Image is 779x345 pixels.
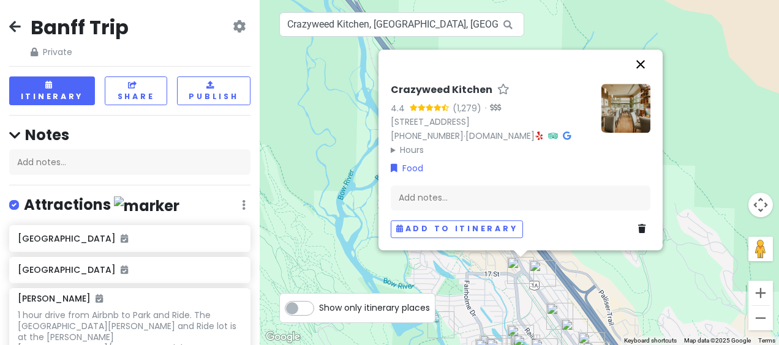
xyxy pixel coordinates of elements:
[684,337,751,344] span: Map data ©2025 Google
[481,103,501,115] div: ·
[391,161,423,175] a: Food
[263,329,303,345] a: Open this area in Google Maps (opens a new window)
[96,294,103,303] i: Added to itinerary
[391,143,592,157] summary: Hours
[391,84,592,157] div: · ·
[497,84,510,97] a: Star place
[423,306,459,343] div: Canmore Engine Bridge
[748,281,773,305] button: Zoom in
[9,76,95,105] button: Itinerary
[177,76,250,105] button: Publish
[524,255,561,292] div: The Bankhead Restaurant And Lounge
[626,50,655,79] button: Close
[391,185,650,211] div: Add notes...
[541,298,578,335] div: Thai House Restaurant
[121,234,128,243] i: Added to itinerary
[453,102,481,115] div: (1,279)
[9,149,250,175] div: Add notes...
[391,130,464,142] a: [PHONE_NUMBER]
[638,223,650,236] a: Delete place
[31,15,129,40] h2: Banff Trip
[502,252,539,289] div: Crazyweed Kitchen
[18,264,241,275] h6: [GEOGRAPHIC_DATA]
[624,336,677,345] button: Keyboard shortcuts
[391,84,492,97] h6: Crazyweed Kitchen
[563,132,571,140] i: Google Maps
[748,193,773,217] button: Map camera controls
[18,233,241,244] h6: [GEOGRAPHIC_DATA]
[121,265,128,274] i: Added to itinerary
[18,293,103,304] h6: [PERSON_NAME]
[319,301,430,314] span: Show only itinerary places
[601,84,650,133] img: Picture of the place
[105,76,167,105] button: Share
[548,132,558,140] i: Tripadvisor
[31,45,129,59] span: Private
[748,237,773,261] button: Drag Pegman onto the map to open Street View
[263,329,303,345] img: Google
[758,337,775,344] a: Terms (opens in new tab)
[279,12,524,37] input: Search a place
[391,102,410,115] div: 4.4
[465,130,535,142] a: [DOMAIN_NAME]
[114,196,179,215] img: marker
[748,306,773,330] button: Zoom out
[24,195,179,215] h4: Attractions
[391,220,523,238] button: Add to itinerary
[391,116,470,128] a: [STREET_ADDRESS]
[9,125,250,144] h4: Notes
